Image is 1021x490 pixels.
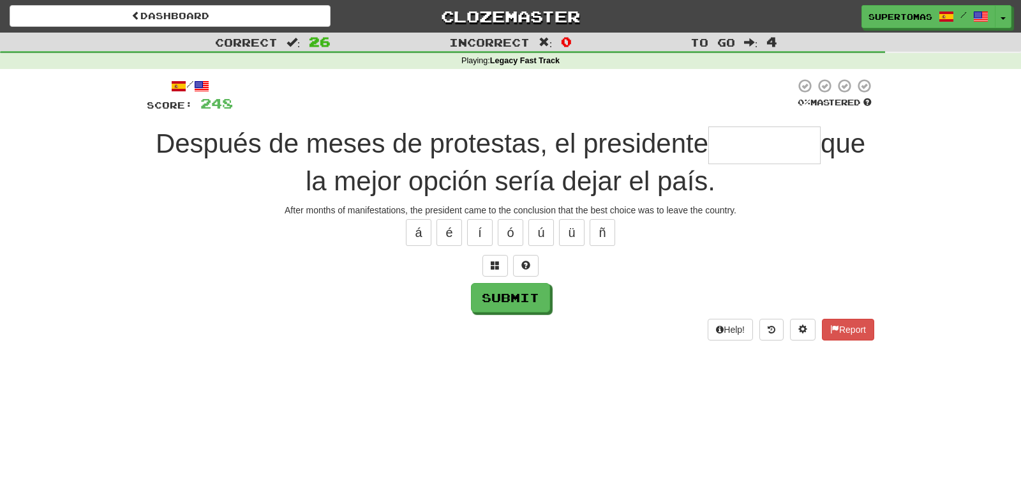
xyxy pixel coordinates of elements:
[822,319,874,341] button: Report
[766,34,777,49] span: 4
[539,37,553,48] span: :
[513,255,539,277] button: Single letter hint - you only get 1 per sentence and score half the points! alt+h
[690,36,735,49] span: To go
[156,128,708,158] span: Después de meses de protestas, el presidente
[561,34,572,49] span: 0
[350,5,671,27] a: Clozemaster
[798,97,810,107] span: 0 %
[147,100,193,111] span: Score:
[309,34,331,49] span: 26
[147,204,874,217] div: After months of manifestations, the president came to the conclusion that the best choice was to ...
[498,219,523,246] button: ó
[868,11,932,22] span: SuperTomas
[406,219,431,246] button: á
[200,95,233,111] span: 248
[471,283,550,312] button: Submit
[490,56,560,65] strong: Legacy Fast Track
[559,219,585,246] button: ü
[436,219,462,246] button: é
[708,319,753,341] button: Help!
[147,78,233,94] div: /
[482,255,508,277] button: Switch sentence to multiple choice alt+p
[287,37,301,48] span: :
[306,128,865,196] span: que la mejor opción sería dejar el país.
[744,37,758,48] span: :
[528,219,554,246] button: ú
[467,219,493,246] button: í
[960,10,967,19] span: /
[795,97,874,109] div: Mastered
[449,36,530,49] span: Incorrect
[10,5,331,27] a: Dashboard
[861,5,995,28] a: SuperTomas /
[215,36,278,49] span: Correct
[759,319,784,341] button: Round history (alt+y)
[590,219,615,246] button: ñ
